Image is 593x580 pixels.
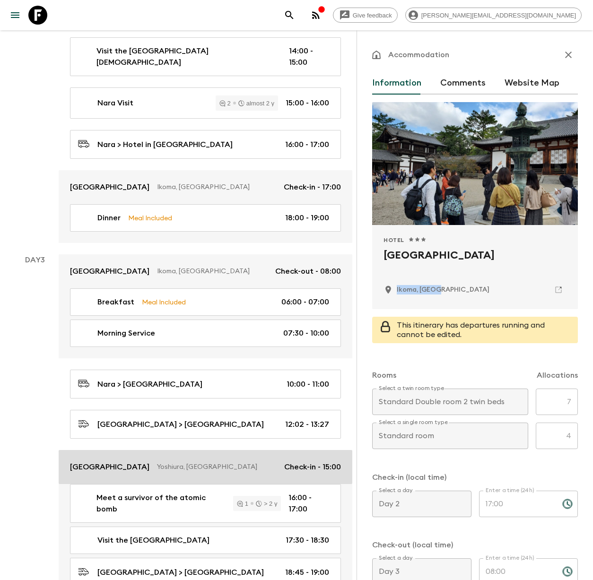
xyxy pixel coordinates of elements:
[388,49,449,61] p: Accommodation
[97,139,233,150] p: Nara > Hotel in [GEOGRAPHIC_DATA]
[486,554,534,562] label: Enter a time (24h)
[97,97,133,109] p: Nara Visit
[70,266,149,277] p: [GEOGRAPHIC_DATA]
[280,6,299,25] button: search adventures
[405,8,582,23] div: [PERSON_NAME][EMAIL_ADDRESS][DOMAIN_NAME]
[384,248,567,278] h2: [GEOGRAPHIC_DATA]
[379,418,448,426] label: Select a single room type
[397,321,545,338] span: This itinerary has departures running and cannot be edited.
[96,492,218,515] p: Meet a survivor of the atomic bomb
[157,462,277,472] p: Yoshiura, [GEOGRAPHIC_DATA]
[70,87,341,119] a: Nara Visit2almost 2 y15:00 - 16:00
[59,450,352,484] a: [GEOGRAPHIC_DATA]Yoshiura, [GEOGRAPHIC_DATA]Check-in - 15:00
[70,484,341,523] a: Meet a survivor of the atomic bomb1> 2 y16:00 - 17:00
[286,535,329,546] p: 17:30 - 18:30
[157,267,268,276] p: Ikoma, [GEOGRAPHIC_DATA]
[70,461,149,473] p: [GEOGRAPHIC_DATA]
[157,182,276,192] p: Ikoma, [GEOGRAPHIC_DATA]
[372,539,578,551] p: Check-out (local time)
[379,384,444,392] label: Select a twin room type
[97,567,264,578] p: [GEOGRAPHIC_DATA] > [GEOGRAPHIC_DATA]
[372,102,578,225] div: Photo of Temple Town Hotel WAQOO Horyuji
[256,501,278,507] div: > 2 y
[97,328,155,339] p: Morning Service
[372,72,421,95] button: Information
[372,472,578,483] p: Check-in (local time)
[284,182,341,193] p: Check-in - 17:00
[333,8,398,23] a: Give feedback
[238,100,274,106] div: almost 2 y
[397,285,489,294] p: Ikoma, Japan
[70,288,341,316] a: BreakfastMeal Included06:00 - 07:00
[142,297,186,307] p: Meal Included
[285,212,329,224] p: 18:00 - 19:00
[379,554,412,562] label: Select a day
[285,139,329,150] p: 16:00 - 17:00
[440,72,486,95] button: Comments
[97,296,134,308] p: Breakfast
[486,486,534,494] label: Enter a time (24h)
[70,204,341,232] a: DinnerMeal Included18:00 - 19:00
[287,379,329,390] p: 10:00 - 11:00
[11,254,59,266] p: Day 3
[70,370,341,398] a: Nara > [GEOGRAPHIC_DATA]10:00 - 11:00
[285,419,329,430] p: 12:02 - 13:27
[97,535,209,546] p: Visit the [GEOGRAPHIC_DATA]
[219,100,231,106] div: 2
[70,130,341,159] a: Nara > Hotel in [GEOGRAPHIC_DATA]16:00 - 17:00
[372,370,396,381] p: Rooms
[59,254,352,288] a: [GEOGRAPHIC_DATA]Ikoma, [GEOGRAPHIC_DATA]Check-out - 08:00
[6,6,25,25] button: menu
[285,567,329,578] p: 18:45 - 19:00
[70,37,341,76] a: Visit the [GEOGRAPHIC_DATA][DEMOGRAPHIC_DATA]14:00 - 15:00
[70,320,341,347] a: Morning Service07:30 - 10:00
[97,419,264,430] p: [GEOGRAPHIC_DATA] > [GEOGRAPHIC_DATA]
[286,97,329,109] p: 15:00 - 16:00
[96,45,274,68] p: Visit the [GEOGRAPHIC_DATA][DEMOGRAPHIC_DATA]
[348,12,397,19] span: Give feedback
[281,296,329,308] p: 06:00 - 07:00
[379,486,412,494] label: Select a day
[70,182,149,193] p: [GEOGRAPHIC_DATA]
[284,461,341,473] p: Check-in - 15:00
[537,370,578,381] p: Allocations
[70,410,341,439] a: [GEOGRAPHIC_DATA] > [GEOGRAPHIC_DATA]12:02 - 13:27
[283,328,329,339] p: 07:30 - 10:00
[416,12,581,19] span: [PERSON_NAME][EMAIL_ADDRESS][DOMAIN_NAME]
[505,72,559,95] button: Website Map
[70,527,341,554] a: Visit the [GEOGRAPHIC_DATA]17:30 - 18:30
[275,266,341,277] p: Check-out - 08:00
[59,170,352,204] a: [GEOGRAPHIC_DATA]Ikoma, [GEOGRAPHIC_DATA]Check-in - 17:00
[289,45,329,68] p: 14:00 - 15:00
[479,491,555,517] input: hh:mm
[128,213,172,223] p: Meal Included
[237,501,248,507] div: 1
[288,492,329,515] p: 16:00 - 17:00
[384,236,404,244] span: Hotel
[97,379,202,390] p: Nara > [GEOGRAPHIC_DATA]
[97,212,121,224] p: Dinner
